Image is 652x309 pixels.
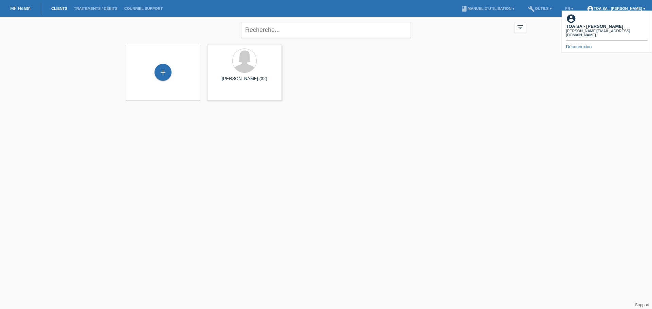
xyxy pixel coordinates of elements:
i: account_circle [587,5,594,12]
a: buildOutils ▾ [525,6,555,11]
i: filter_list [517,23,524,31]
a: Traitements / débits [71,6,121,11]
a: Courriel Support [121,6,166,11]
a: FR ▾ [562,6,577,11]
i: book [461,5,468,12]
a: MF Health [10,6,31,11]
i: build [528,5,535,12]
a: account_circleTOA SA - [PERSON_NAME] ▾ [583,6,649,11]
div: [PERSON_NAME] (32) [213,76,276,87]
div: Enregistrer le client [155,66,171,78]
a: Clients [48,6,71,11]
div: [PERSON_NAME][EMAIL_ADDRESS][DOMAIN_NAME] [566,29,648,37]
input: Recherche... [241,22,411,38]
b: TOA SA - [PERSON_NAME] [566,24,623,29]
a: bookManuel d’utilisation ▾ [457,6,518,11]
a: Support [635,303,649,307]
a: Déconnexion [566,44,592,49]
i: account_circle [566,14,576,24]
